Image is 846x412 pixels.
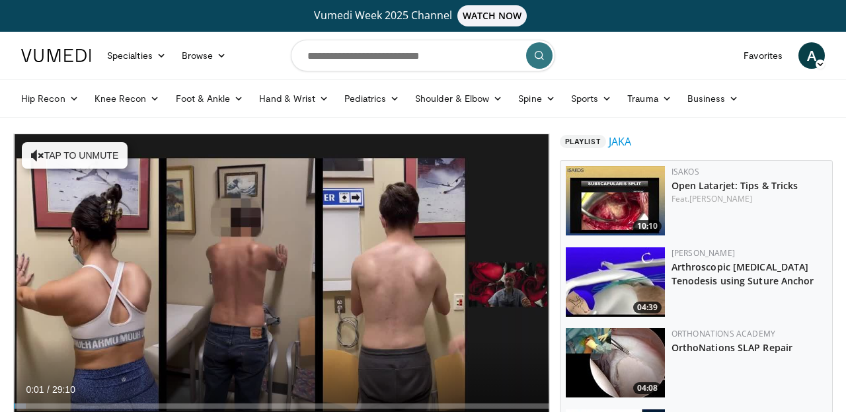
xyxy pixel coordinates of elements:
a: Sports [563,85,620,112]
a: Favorites [736,42,790,69]
a: Foot & Ankle [168,85,252,112]
a: ISAKOS [672,166,699,177]
a: [PERSON_NAME] [672,247,735,259]
a: Pediatrics [336,85,407,112]
a: Hand & Wrist [251,85,336,112]
span: / [47,384,50,395]
a: Trauma [619,85,679,112]
a: Arthroscopic [MEDICAL_DATA] Tenodesis using Suture Anchor [672,261,814,287]
a: 04:39 [566,247,665,317]
span: Playlist [560,135,606,148]
a: Hip Recon [13,85,87,112]
a: JAKA [609,134,631,149]
a: Open Latarjet: Tips & Tricks [672,179,798,192]
a: Shoulder & Elbow [407,85,510,112]
a: Knee Recon [87,85,168,112]
img: 430a6989-7565-4eaf-b61b-53a090b1d8eb.150x105_q85_crop-smart_upscale.jpg [566,328,665,397]
a: A [798,42,825,69]
button: Tap to unmute [22,142,128,169]
a: Browse [174,42,235,69]
a: Business [679,85,747,112]
a: 04:08 [566,328,665,397]
span: 0:01 [26,384,44,395]
img: VuMedi Logo [21,49,91,62]
a: Vumedi Week 2025 ChannelWATCH NOW [23,5,823,26]
a: [PERSON_NAME] [689,193,752,204]
a: OrthoNations Academy [672,328,775,339]
span: 10:10 [633,220,662,232]
a: Spine [510,85,562,112]
span: 04:08 [633,382,662,394]
img: 82c2e240-9214-4620-b41d-484e5c3be1f8.150x105_q85_crop-smart_upscale.jpg [566,166,665,235]
span: 29:10 [52,384,75,395]
div: Progress Bar [14,403,549,409]
a: OrthoNations SLAP Repair [672,341,792,354]
input: Search topics, interventions [291,40,555,71]
div: Feat. [672,193,827,205]
a: 10:10 [566,166,665,235]
a: Specialties [99,42,174,69]
img: 38379_0000_0_3.png.150x105_q85_crop-smart_upscale.jpg [566,247,665,317]
span: WATCH NOW [457,5,527,26]
span: 04:39 [633,302,662,313]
